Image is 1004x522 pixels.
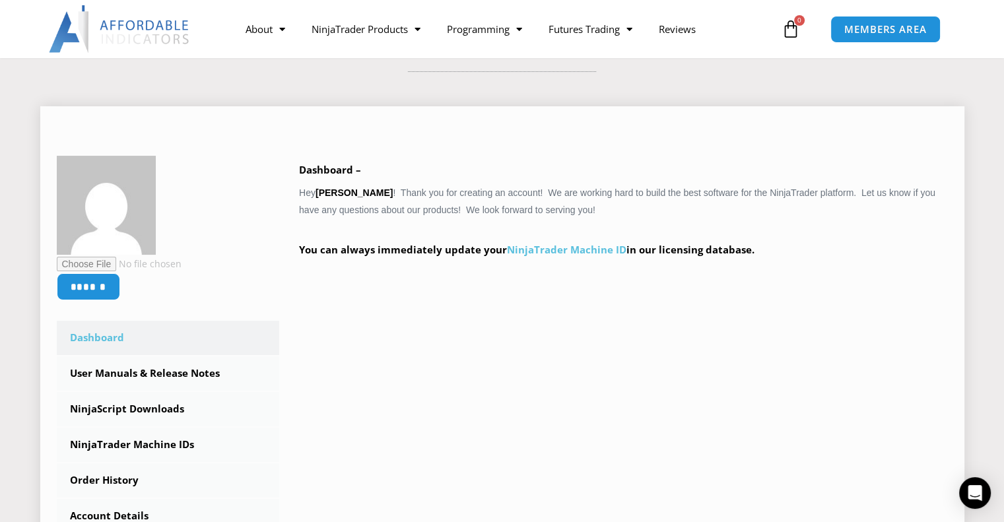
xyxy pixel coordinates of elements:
[646,14,709,44] a: Reviews
[299,243,754,256] strong: You can always immediately update your in our licensing database.
[57,356,280,391] a: User Manuals & Release Notes
[507,243,626,256] a: NinjaTrader Machine ID
[57,392,280,426] a: NinjaScript Downloads
[57,463,280,498] a: Order History
[232,14,778,44] nav: Menu
[57,321,280,355] a: Dashboard
[830,16,941,43] a: MEMBERS AREA
[57,156,156,255] img: f3995382ebdfc5c0023cc9eb0f7b379e8b3e261eb0a5233a689742041b24bece
[762,10,820,48] a: 0
[535,14,646,44] a: Futures Trading
[299,163,361,176] b: Dashboard –
[57,428,280,462] a: NinjaTrader Machine IDs
[316,187,393,198] strong: [PERSON_NAME]
[232,14,298,44] a: About
[959,477,991,509] div: Open Intercom Messenger
[298,14,434,44] a: NinjaTrader Products
[844,24,927,34] span: MEMBERS AREA
[434,14,535,44] a: Programming
[49,5,191,53] img: LogoAI | Affordable Indicators – NinjaTrader
[299,161,948,278] div: Hey ! Thank you for creating an account! We are working hard to build the best software for the N...
[794,15,805,26] span: 0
